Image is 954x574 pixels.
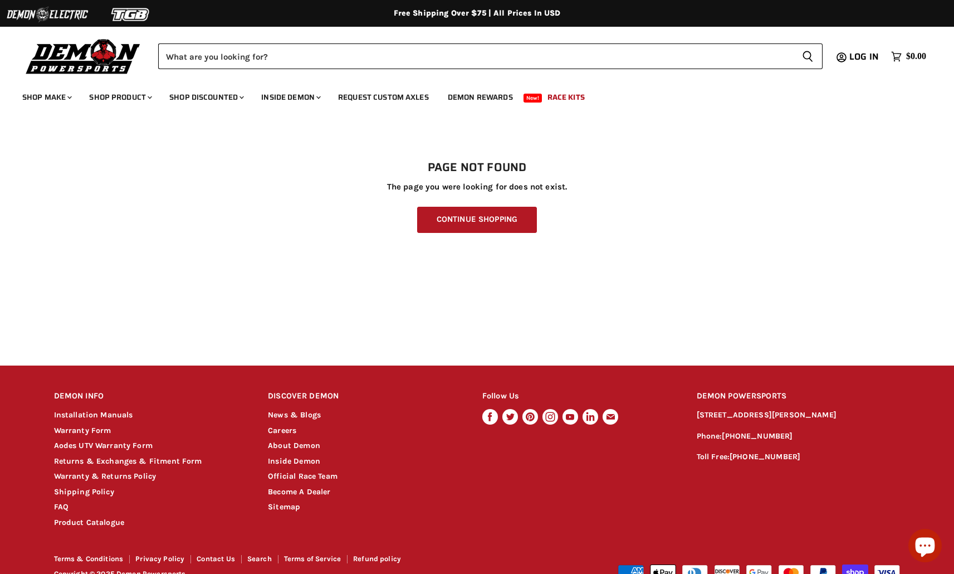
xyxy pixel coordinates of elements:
[14,81,923,109] ul: Main menu
[905,529,945,565] inbox-online-store-chat: Shopify online store chat
[54,487,114,497] a: Shipping Policy
[54,161,901,174] h1: Page not found
[22,36,144,76] img: Demon Powersports
[268,426,296,435] a: Careers
[247,554,272,563] a: Search
[417,207,537,233] a: Continue Shopping
[849,50,879,64] span: Log in
[844,52,885,62] a: Log in
[353,554,401,563] a: Refund policy
[54,554,124,563] a: Terms & Conditions
[722,431,792,441] a: [PHONE_NUMBER]
[268,471,337,481] a: Official Race Team
[268,487,330,497] a: Become A Dealer
[54,182,901,192] p: The page you were looking for does not exist.
[14,86,79,109] a: Shop Make
[6,4,89,25] img: Demon Electric Logo 2
[54,456,202,466] a: Returns & Exchanges & Fitment Form
[697,451,901,464] p: Toll Free:
[268,441,320,450] a: About Demon
[697,430,901,443] p: Phone:
[697,383,901,410] h2: DEMON POWERSPORTS
[197,554,235,563] a: Contact Us
[906,51,926,62] span: $0.00
[268,456,320,466] a: Inside Demon
[268,410,321,420] a: News & Blogs
[54,426,111,435] a: Warranty Form
[885,48,932,65] a: $0.00
[161,86,251,109] a: Shop Discounted
[284,554,341,563] a: Terms of Service
[158,43,793,69] input: Search
[54,555,478,567] nav: Footer
[158,43,823,69] form: Product
[439,86,521,109] a: Demon Rewards
[793,43,823,69] button: Search
[730,452,800,461] a: [PHONE_NUMBER]
[54,410,133,420] a: Installation Manuals
[54,518,125,527] a: Product Catalogue
[330,86,437,109] a: Request Custom Axles
[54,471,156,481] a: Warranty & Returns Policy
[697,409,901,422] p: [STREET_ADDRESS][PERSON_NAME]
[482,383,676,410] h2: Follow Us
[54,383,247,410] h2: DEMON INFO
[81,86,159,109] a: Shop Product
[253,86,327,109] a: Inside Demon
[54,502,69,512] a: FAQ
[539,86,593,109] a: Race Kits
[89,4,173,25] img: TGB Logo 2
[268,383,461,410] h2: DISCOVER DEMON
[268,502,300,512] a: Sitemap
[54,441,153,450] a: Aodes UTV Warranty Form
[135,554,184,563] a: Privacy Policy
[32,8,923,18] div: Free Shipping Over $75 | All Prices In USD
[524,94,542,103] span: New!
